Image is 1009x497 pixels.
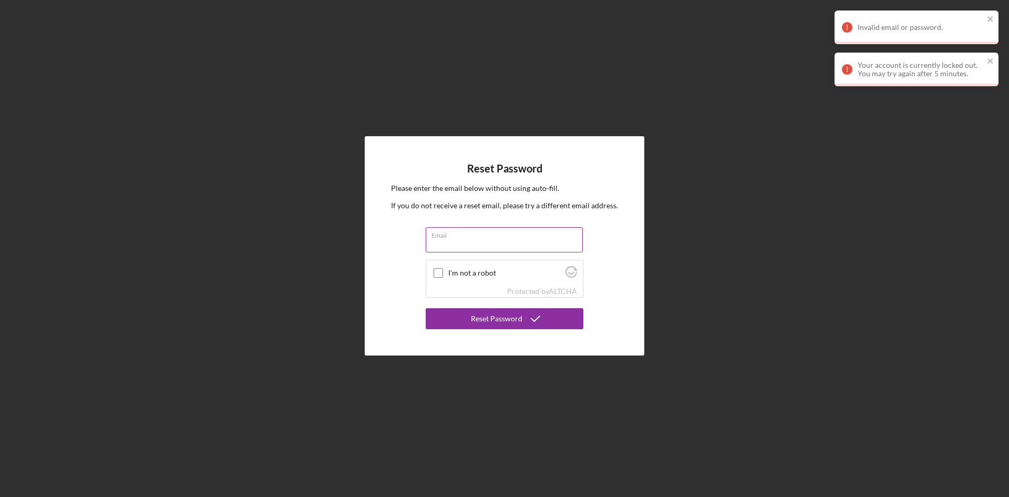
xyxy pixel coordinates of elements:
button: close [987,15,994,25]
div: Your account is currently locked out. You may try again after 5 minutes. [858,61,984,78]
button: Reset Password [426,308,583,329]
h4: Reset Password [467,163,542,175]
p: If you do not receive a reset email, please try a different email address. [391,200,618,211]
a: Visit Altcha.org [565,270,577,279]
div: Invalid email or password. [858,23,984,32]
p: Please enter the email below without using auto-fill. [391,182,618,194]
div: Protected by [507,287,577,296]
label: I'm not a robot [448,269,562,277]
div: Reset Password [471,308,522,329]
a: Visit Altcha.org [549,287,577,296]
button: close [987,57,994,67]
label: Email [431,228,583,239]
